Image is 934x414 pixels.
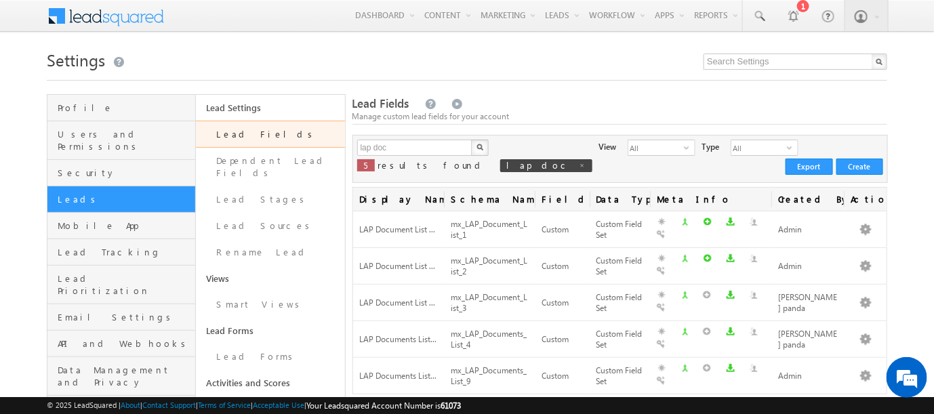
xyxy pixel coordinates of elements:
[596,254,643,280] div: Custom Field Set
[628,140,684,155] span: All
[58,193,192,205] span: Leads
[535,188,590,211] span: Field Type
[47,266,195,304] a: Lead Prioritization
[542,223,583,237] div: Custom
[451,327,528,353] div: mx_LAP_Documents_List_4
[47,357,195,396] a: Data Management and Privacy
[196,344,344,370] a: Lead Forms
[360,224,436,234] span: LAP Document List ...
[58,311,192,323] span: Email Settings
[47,239,195,266] a: Lead Tracking
[58,272,192,297] span: Lead Prioritization
[778,223,837,237] div: Admin
[596,291,643,316] div: Custom Field Set
[364,159,368,171] span: 5
[684,144,695,152] span: select
[542,369,583,384] div: Custom
[196,213,344,239] a: Lead Sources
[778,291,837,316] div: [PERSON_NAME] panda
[58,337,192,350] span: API and Webhooks
[121,400,140,409] a: About
[47,186,195,213] a: Leads
[360,334,437,344] span: LAP Documents List...
[253,400,304,409] a: Acceptable Use
[196,148,344,186] a: Dependent Lead Fields
[47,49,105,70] span: Settings
[196,121,344,148] a: Lead Fields
[58,102,192,114] span: Profile
[596,218,643,243] div: Custom Field Set
[196,291,344,318] a: Smart Views
[352,110,888,123] div: Manage custom lead fields for your account
[378,159,486,171] span: results found
[542,296,583,310] div: Custom
[196,318,344,344] a: Lead Forms
[58,220,192,232] span: Mobile App
[58,128,192,152] span: Users and Permissions
[58,167,192,179] span: Security
[196,266,344,291] a: Views
[47,121,195,160] a: Users and Permissions
[196,370,344,396] a: Activities and Scores
[778,327,837,353] div: [PERSON_NAME] panda
[844,188,887,211] span: Actions
[451,218,528,243] div: mx_LAP_Document_List_1
[704,54,887,70] input: Search Settings
[352,96,409,111] span: Lead Fields
[542,260,583,274] div: Custom
[596,327,643,353] div: Custom Field Set
[142,400,196,409] a: Contact Support
[731,140,787,155] span: All
[444,188,535,211] span: Schema Name
[778,369,837,384] div: Admin
[198,400,251,409] a: Terms of Service
[306,400,461,411] span: Your Leadsquared Account Number is
[451,291,528,316] div: mx_LAP_Document_List_3
[451,364,528,390] div: mx_LAP_Documents_List_9
[47,399,461,412] span: © 2025 LeadSquared | | | | |
[47,213,195,239] a: Mobile App
[58,246,192,258] span: Lead Tracking
[196,239,344,266] a: Rename Lead
[599,140,617,153] div: View
[360,261,436,271] span: LAP Document List ...
[542,333,583,347] div: Custom
[786,159,833,175] button: Export
[196,95,344,121] a: Lead Settings
[451,254,528,280] div: mx_LAP_Document_List_2
[360,297,436,308] span: LAP Document List ...
[650,188,771,211] span: Meta Info
[47,331,195,357] a: API and Webhooks
[47,160,195,186] a: Security
[507,159,572,171] span: lap doc
[590,188,650,211] span: Data Type
[771,188,844,211] span: Created By
[58,364,192,388] span: Data Management and Privacy
[47,95,195,121] a: Profile
[787,144,798,152] span: select
[441,400,461,411] span: 61073
[702,140,720,153] div: Type
[596,364,643,390] div: Custom Field Set
[476,144,483,150] img: Search
[196,186,344,213] a: Lead Stages
[360,371,437,381] span: LAP Documents List...
[778,260,837,274] div: Admin
[353,188,444,211] span: Display Name
[836,159,883,175] button: Create
[47,304,195,331] a: Email Settings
